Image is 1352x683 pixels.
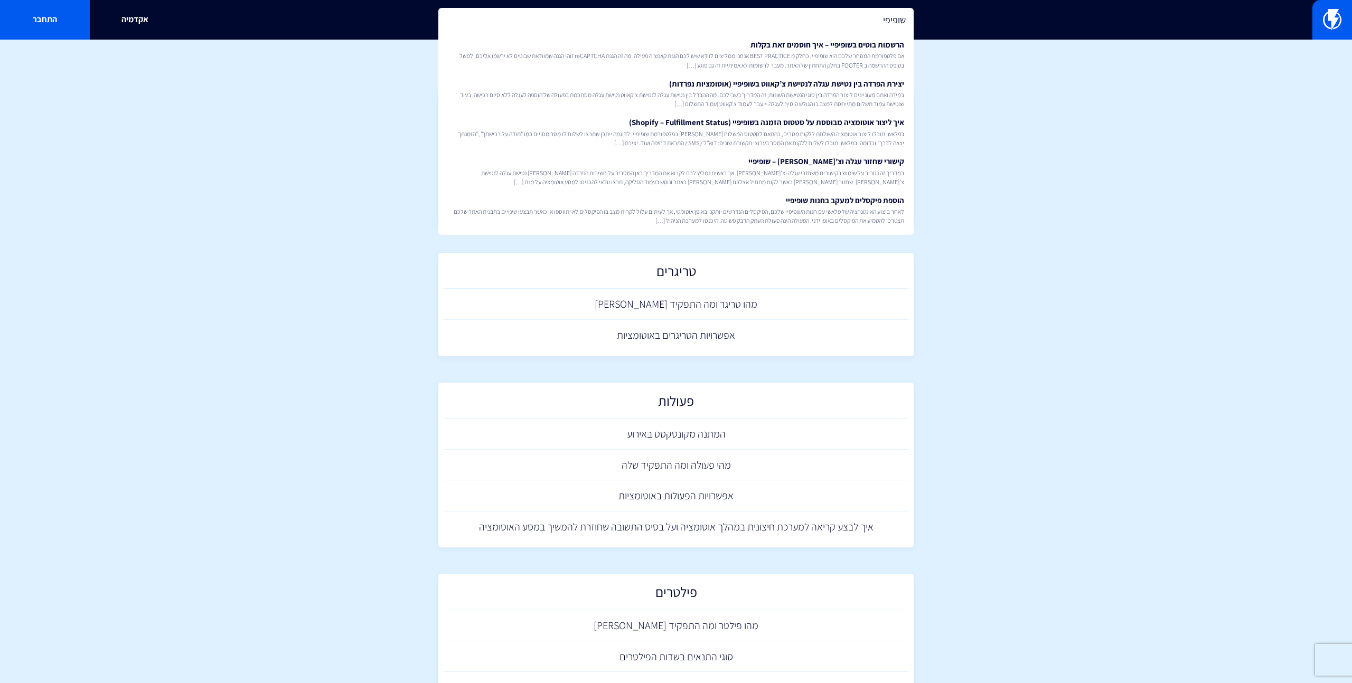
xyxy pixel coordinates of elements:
span: אם פלטפורמת המסחר שלכם היא שופיפיי, כחלק מ BEST PRACTICE אנחנו ממליצים לוודא שיש לכם הגנת קאפצ’ה ... [448,51,904,69]
a: אפשרויות הטריגרים באוטומציות [444,320,908,351]
a: סוגי התנאים בשדות הפילטרים [444,641,908,672]
a: מהו טריגר ומה התפקיד [PERSON_NAME] [444,289,908,320]
span: לאחר ביצוע האינטגרציה של פלאשי עם חנות השופיפיי שלכם, הפיקסלים הנדרשים יותקנו באופן אוטומטי, אך ל... [448,207,904,225]
a: קישורי שחזור עגלה וצ’[PERSON_NAME] – שופיפייבמדריך זה נסביר על שימוש בקישורים משחזרי עגלה וצ’[PER... [444,151,908,191]
a: מהי פעולה ומה התפקיד שלה [444,450,908,481]
a: מהו פילטר ומה התפקיד [PERSON_NAME] [444,610,908,641]
a: פעולות [444,388,908,419]
a: המתנה מקונטקסט באירוע [444,419,908,450]
a: איך ליצור אוטומציה מבוססת על סטטוס הזמנה בשופיפיי (Shopify – Fulfillment Status)בפלאשי תוכלו ליצו... [444,112,908,151]
a: פילטרים [444,579,908,610]
a: הרשמות בוטים בשופיפיי – איך חוסמים זאת בקלותאם פלטפורמת המסחר שלכם היא שופיפיי, כחלק מ BEST PRACT... [444,35,908,74]
a: איך לבצע קריאה למערכת חיצונית במהלך אוטומציה ועל בסיס התשובה שחוזרת להמשיך במסע האוטומציה [444,511,908,543]
span: בפלאשי תוכלו ליצור אוטומציה השולחת ללקוח מסרים, בהתאם לסטטוס המשלוח [PERSON_NAME] בפלטפורמת שופיפ... [448,129,904,147]
h2: פילטרים [449,584,903,605]
a: אפשרויות הפעולות באוטומציות [444,480,908,511]
a: הוספת פיקסלים למעקב בחנות שופיפיילאחר ביצוע האינטגרציה של פלאשי עם חנות השופיפיי שלכם, הפיקסלים ה... [444,191,908,230]
input: חיפוש מהיר... [438,8,914,32]
span: במידה ואתם מעוניינים ליצור הפרדה בין סוגי הנטישות השונות, זה המדריך בשבילכם. מה ההבדל בין נטישת ע... [448,90,904,108]
span: במדריך זה נסביר על שימוש בקישורים משחזרי עגלה וצ’[PERSON_NAME], אך ראשית נמליץ לכם לקרוא את המדרי... [448,168,904,186]
a: טריגרים [444,258,908,289]
a: יצירת הפרדה בין נטישת עגלה לנטישת צ’קאווט בשופיפיי (אוטומציות נפרדות)במידה ואתם מעוניינים ליצור ה... [444,74,908,113]
h2: פעולות [449,393,903,414]
h2: טריגרים [449,263,903,284]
